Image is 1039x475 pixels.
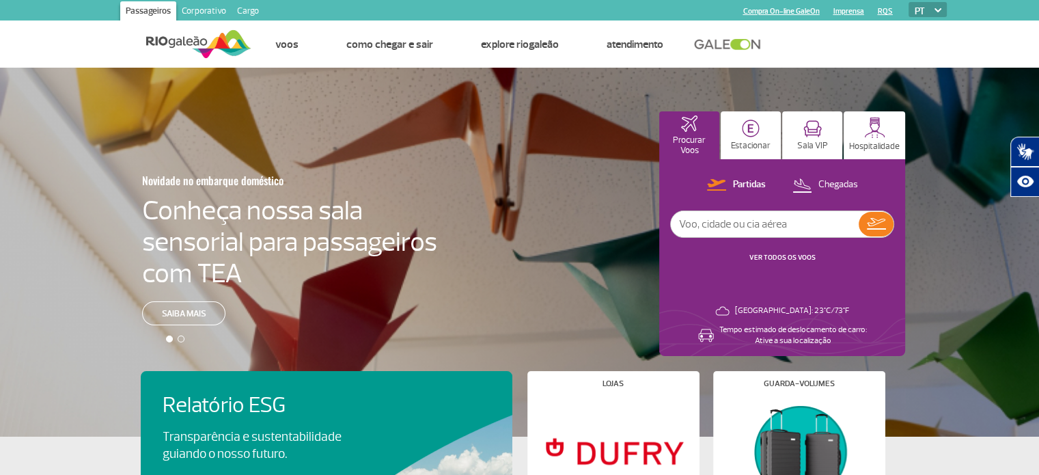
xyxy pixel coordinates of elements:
[163,393,490,463] a: Relatório ESGTransparência e sustentabilidade guiando o nosso futuro.
[142,195,437,289] h4: Conheça nossa sala sensorial para passageiros com TEA
[176,1,232,23] a: Corporativo
[163,393,380,418] h4: Relatório ESG
[142,301,225,325] a: Saiba mais
[782,111,842,159] button: Sala VIP
[659,111,719,159] button: Procurar Voos
[849,141,900,152] p: Hospitalidade
[803,120,822,137] img: vipRoom.svg
[719,325,867,347] p: Tempo estimado de deslocamento de carro: Ative a sua localização
[142,166,370,195] h3: Novidade no embarque doméstico
[731,141,771,151] p: Estacionar
[878,7,893,16] a: RQS
[481,38,559,51] a: Explore RIOgaleão
[1010,167,1039,197] button: Abrir recursos assistivos.
[120,1,176,23] a: Passageiros
[745,252,820,263] button: VER TODOS OS VOOS
[671,211,859,237] input: Voo, cidade ou cia aérea
[1010,137,1039,167] button: Abrir tradutor de língua de sinais.
[735,306,849,316] p: [GEOGRAPHIC_DATA]: 23°C/73°F
[749,253,816,262] a: VER TODOS OS VOOS
[797,141,828,151] p: Sala VIP
[864,117,885,138] img: hospitality.svg
[818,178,858,191] p: Chegadas
[721,111,781,159] button: Estacionar
[666,135,712,156] p: Procurar Voos
[733,178,766,191] p: Partidas
[275,38,299,51] a: Voos
[163,429,357,463] p: Transparência e sustentabilidade guiando o nosso futuro.
[1010,137,1039,197] div: Plugin de acessibilidade da Hand Talk.
[788,176,862,194] button: Chegadas
[681,116,697,132] img: airplaneHomeActive.svg
[607,38,663,51] a: Atendimento
[232,1,264,23] a: Cargo
[844,111,905,159] button: Hospitalidade
[602,380,624,388] h4: Lojas
[743,7,820,16] a: Compra On-line GaleOn
[703,176,770,194] button: Partidas
[833,7,864,16] a: Imprensa
[346,38,433,51] a: Como chegar e sair
[764,380,835,388] h4: Guarda-volumes
[742,120,760,137] img: carParkingHome.svg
